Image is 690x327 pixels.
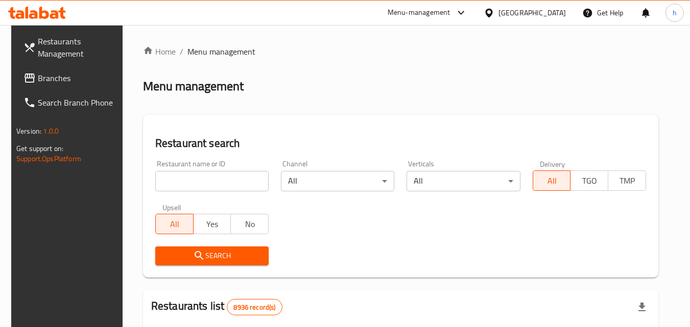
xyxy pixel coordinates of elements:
span: All [160,217,189,232]
a: Home [143,45,176,58]
span: 8936 record(s) [227,303,281,312]
h2: Restaurant search [155,136,646,151]
div: Total records count [227,299,282,315]
span: Search Branch Phone [38,96,118,109]
button: Search [155,246,269,265]
span: Get support on: [16,142,63,155]
div: [GEOGRAPHIC_DATA] [498,7,566,18]
span: Menu management [187,45,255,58]
div: Menu-management [388,7,450,19]
span: TGO [575,173,604,188]
button: TMP [608,170,646,191]
span: TMP [612,173,642,188]
a: Branches [15,66,127,90]
span: h [673,7,677,18]
span: Version: [16,124,41,138]
h2: Restaurants list [151,298,282,315]
button: TGO [570,170,608,191]
span: No [235,217,265,232]
button: No [230,214,269,234]
nav: breadcrumb [143,45,658,58]
button: All [155,214,194,234]
span: Restaurants Management [38,35,118,60]
div: Export file [630,295,654,319]
span: All [537,173,567,188]
button: Yes [193,214,231,234]
label: Upsell [162,204,181,211]
label: Delivery [540,160,565,167]
a: Support.OpsPlatform [16,152,81,165]
div: All [281,171,394,191]
a: Search Branch Phone [15,90,127,115]
button: All [533,170,571,191]
h2: Menu management [143,78,244,94]
span: 1.0.0 [43,124,59,138]
span: Search [163,249,260,262]
a: Restaurants Management [15,29,127,66]
input: Search for restaurant name or ID.. [155,171,269,191]
span: Yes [198,217,227,232]
div: All [407,171,520,191]
li: / [180,45,183,58]
span: Branches [38,72,118,84]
